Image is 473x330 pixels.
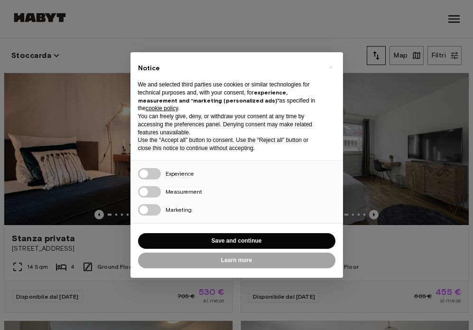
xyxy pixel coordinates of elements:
[146,105,178,112] a: cookie policy
[138,113,320,136] p: You can freely give, deny, or withdraw your consent at any time by accessing the preferences pane...
[138,81,320,113] p: We and selected third parties use cookies or similar technologies for technical purposes and, wit...
[166,170,194,177] span: Experience
[166,188,202,195] span: Measurement
[138,233,335,249] button: Save and continue
[166,206,192,213] span: Marketing
[138,89,288,104] strong: experience, measurement and “marketing (personalized ads)”
[329,62,332,73] span: ×
[138,136,320,152] p: Use the “Accept all” button to consent. Use the “Reject all” button or close this notice to conti...
[323,60,338,75] button: Close this notice
[138,64,320,73] h2: Notice
[138,253,335,268] button: Learn more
